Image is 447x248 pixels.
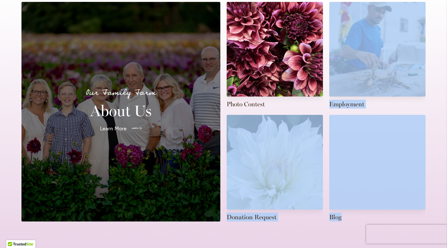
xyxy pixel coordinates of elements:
[95,120,147,137] a: Learn More
[29,86,213,99] p: Our Family Farm
[29,102,213,120] h2: About Us
[100,125,127,132] span: Learn More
